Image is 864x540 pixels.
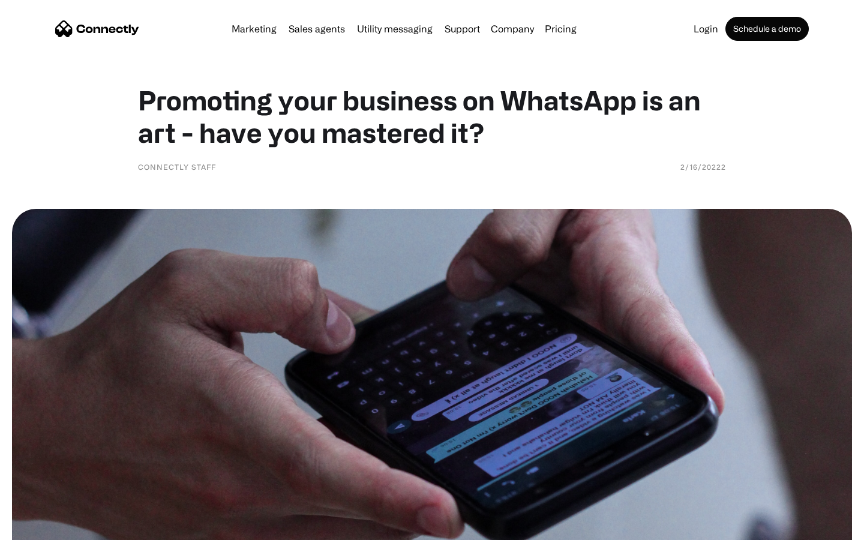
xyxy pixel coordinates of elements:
a: Login [689,24,723,34]
a: Utility messaging [352,24,437,34]
h1: Promoting your business on WhatsApp is an art - have you mastered it? [138,84,726,149]
div: Connectly Staff [138,161,216,173]
a: Support [440,24,485,34]
a: Schedule a demo [725,17,809,41]
a: Marketing [227,24,281,34]
ul: Language list [24,519,72,536]
a: Sales agents [284,24,350,34]
a: Pricing [540,24,581,34]
a: home [55,20,139,38]
div: Company [491,20,534,37]
div: 2/16/20222 [680,161,726,173]
aside: Language selected: English [12,519,72,536]
div: Company [487,20,538,37]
